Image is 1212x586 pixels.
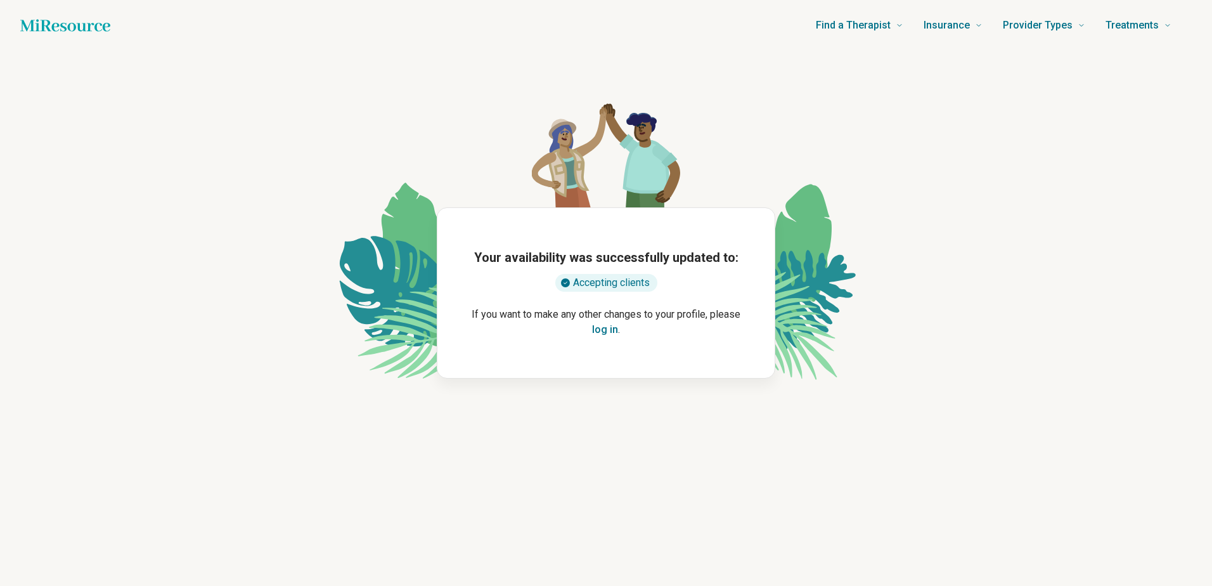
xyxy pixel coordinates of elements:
a: Home page [20,13,110,38]
span: Treatments [1106,16,1159,34]
span: Find a Therapist [816,16,891,34]
span: Provider Types [1003,16,1073,34]
h1: Your availability was successfully updated to: [474,249,738,266]
div: Accepting clients [555,274,657,292]
button: log in [592,322,618,337]
span: Insurance [924,16,970,34]
p: If you want to make any other changes to your profile, please . [458,307,754,337]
